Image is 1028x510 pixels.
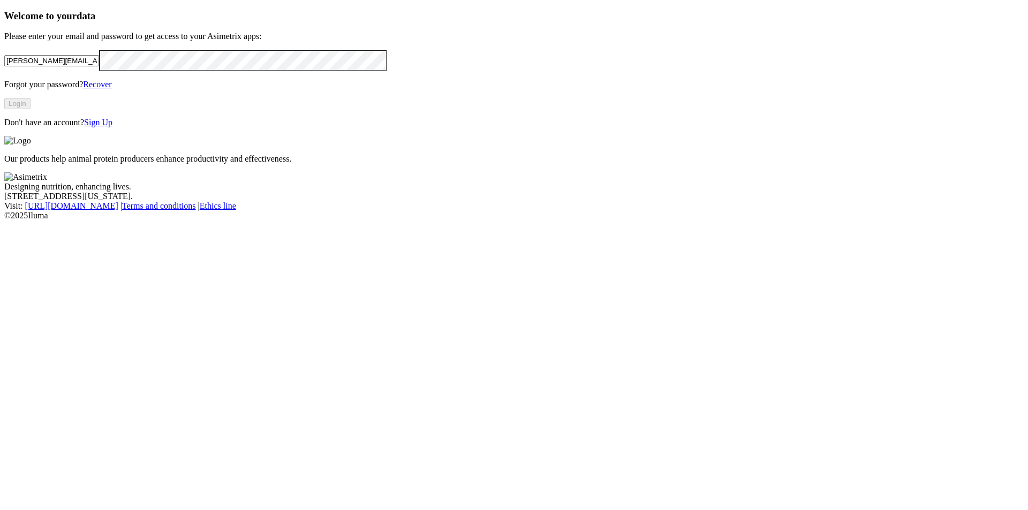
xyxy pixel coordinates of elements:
[4,80,1024,89] p: Forgot your password?
[4,32,1024,41] p: Please enter your email and password to get access to your Asimetrix apps:
[200,201,236,210] a: Ethics line
[84,118,112,127] a: Sign Up
[122,201,196,210] a: Terms and conditions
[25,201,118,210] a: [URL][DOMAIN_NAME]
[4,118,1024,127] p: Don't have an account?
[4,201,1024,211] div: Visit : | |
[4,136,31,146] img: Logo
[4,10,1024,22] h3: Welcome to your
[4,172,47,182] img: Asimetrix
[4,98,31,109] button: Login
[4,182,1024,192] div: Designing nutrition, enhancing lives.
[4,192,1024,201] div: [STREET_ADDRESS][US_STATE].
[77,10,95,21] span: data
[4,154,1024,164] p: Our products help animal protein producers enhance productivity and effectiveness.
[4,211,1024,220] div: © 2025 Iluma
[83,80,111,89] a: Recover
[4,55,99,66] input: Your email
